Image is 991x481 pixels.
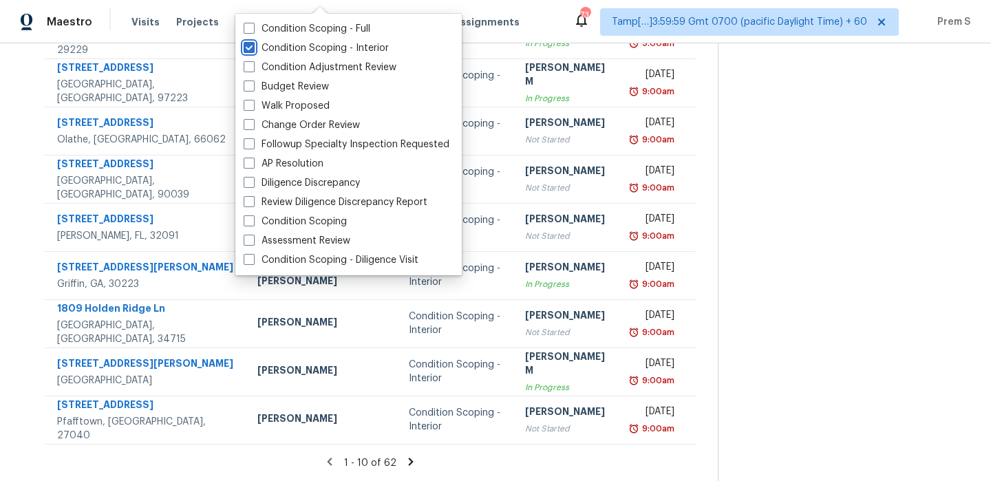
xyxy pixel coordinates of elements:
[409,406,503,434] div: Condition Scoping - Interior
[525,381,611,394] div: In Progress
[57,78,235,105] div: [GEOGRAPHIC_DATA], [GEOGRAPHIC_DATA], 97223
[525,212,611,229] div: [PERSON_NAME]
[639,181,674,195] div: 9:00am
[57,30,235,57] div: Columbia, [GEOGRAPHIC_DATA], 29229
[525,181,611,195] div: Not Started
[639,422,674,436] div: 9:00am
[628,277,639,291] img: Overdue Alarm Icon
[628,374,639,387] img: Overdue Alarm Icon
[633,405,675,422] div: [DATE]
[628,133,639,147] img: Overdue Alarm Icon
[244,118,360,132] label: Change Order Review
[57,133,235,147] div: Olathe, [GEOGRAPHIC_DATA], 66062
[628,325,639,339] img: Overdue Alarm Icon
[628,36,639,50] img: Overdue Alarm Icon
[430,15,520,29] span: Geo Assignments
[525,116,611,133] div: [PERSON_NAME]
[628,85,639,98] img: Overdue Alarm Icon
[932,15,970,29] span: Prem S
[633,212,675,229] div: [DATE]
[257,315,386,332] div: [PERSON_NAME]
[639,325,674,339] div: 9:00am
[244,195,427,209] label: Review Diligence Discrepancy Report
[633,164,675,181] div: [DATE]
[628,181,639,195] img: Overdue Alarm Icon
[244,61,396,74] label: Condition Adjustment Review
[633,260,675,277] div: [DATE]
[525,405,611,422] div: [PERSON_NAME]
[244,157,323,171] label: AP Resolution
[57,319,235,346] div: [GEOGRAPHIC_DATA], [GEOGRAPHIC_DATA], 34715
[525,229,611,243] div: Not Started
[131,15,160,29] span: Visits
[57,157,235,174] div: [STREET_ADDRESS]
[57,415,235,442] div: Pfafftown, [GEOGRAPHIC_DATA], 27040
[525,277,611,291] div: In Progress
[633,116,675,133] div: [DATE]
[57,212,235,229] div: [STREET_ADDRESS]
[244,253,418,267] label: Condition Scoping - Diligence Visit
[244,215,347,228] label: Condition Scoping
[633,308,675,325] div: [DATE]
[57,398,235,415] div: [STREET_ADDRESS]
[57,116,235,133] div: [STREET_ADDRESS]
[57,374,235,387] div: [GEOGRAPHIC_DATA]
[409,358,503,385] div: Condition Scoping - Interior
[257,260,386,291] div: [PERSON_NAME] [PERSON_NAME]
[580,8,590,22] div: 734
[639,85,674,98] div: 9:00am
[57,301,235,319] div: 1809 Holden Ridge Ln
[244,234,350,248] label: Assessment Review
[57,260,235,277] div: [STREET_ADDRESS][PERSON_NAME]
[244,41,389,55] label: Condition Scoping - Interior
[525,308,611,325] div: [PERSON_NAME]
[525,133,611,147] div: Not Started
[244,176,360,190] label: Diligence Discrepancy
[344,458,396,468] span: 1 - 10 of 62
[525,350,611,381] div: [PERSON_NAME] M
[639,229,674,243] div: 9:00am
[628,229,639,243] img: Overdue Alarm Icon
[257,363,386,381] div: [PERSON_NAME]
[525,260,611,277] div: [PERSON_NAME]
[244,22,370,36] label: Condition Scoping - Full
[244,138,449,151] label: Followup Specialty Inspection Requested
[244,99,330,113] label: Walk Proposed
[525,92,611,105] div: In Progress
[639,133,674,147] div: 9:00am
[57,229,235,243] div: [PERSON_NAME], FL, 32091
[257,411,386,429] div: [PERSON_NAME]
[409,261,503,289] div: Condition Scoping - Interior
[628,422,639,436] img: Overdue Alarm Icon
[244,80,329,94] label: Budget Review
[409,310,503,337] div: Condition Scoping - Interior
[525,61,611,92] div: [PERSON_NAME] M
[639,36,674,50] div: 9:00am
[57,61,235,78] div: [STREET_ADDRESS]
[525,422,611,436] div: Not Started
[639,374,674,387] div: 9:00am
[57,174,235,202] div: [GEOGRAPHIC_DATA], [GEOGRAPHIC_DATA], 90039
[525,164,611,181] div: [PERSON_NAME]
[633,356,675,374] div: [DATE]
[57,356,235,374] div: [STREET_ADDRESS][PERSON_NAME]
[612,15,867,29] span: Tamp[…]3:59:59 Gmt 0700 (pacific Daylight Time) + 60
[639,277,674,291] div: 9:00am
[57,277,235,291] div: Griffin, GA, 30223
[47,15,92,29] span: Maestro
[525,325,611,339] div: Not Started
[176,15,219,29] span: Projects
[525,36,611,50] div: In Progress
[633,67,675,85] div: [DATE]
